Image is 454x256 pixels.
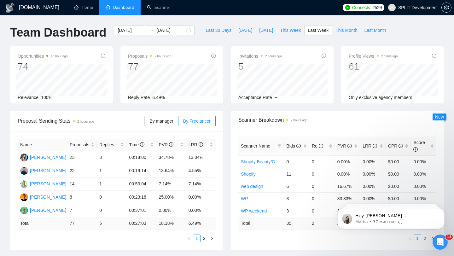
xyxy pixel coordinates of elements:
td: 18.18 % [156,217,186,230]
td: 3 [284,205,309,217]
td: 77 [67,217,97,230]
a: WP [241,196,248,201]
span: info-circle [211,54,216,58]
div: 61 [349,61,398,73]
span: [DATE] [259,27,273,34]
img: AT [20,154,28,161]
td: 2 [309,217,335,229]
a: IT[PERSON_NAME] [20,181,66,186]
span: -- [275,95,277,100]
td: 7.14% [186,177,216,191]
a: 2 [201,235,208,242]
td: 0 [97,191,126,204]
td: 0.00% [411,155,436,168]
span: 13 [445,235,453,240]
img: logo [5,3,15,13]
td: 0.00% [335,168,360,180]
span: Last 30 Days [206,27,231,34]
div: [PERSON_NAME] [30,180,66,187]
td: 11 [284,168,309,180]
button: right [208,235,216,242]
span: New [435,114,444,119]
span: Only exclusive agency members [349,95,412,100]
span: LRR [363,143,377,148]
td: 0 [309,205,335,217]
span: info-circle [399,144,403,148]
div: [PERSON_NAME] [30,207,66,214]
button: This Week [276,25,304,35]
span: info-circle [140,142,144,147]
td: 23 [67,151,97,164]
iframe: Intercom notifications сообщение [328,195,454,239]
span: Connects: [352,4,371,11]
td: 0.00% [186,204,216,217]
td: 00:27:03 [126,217,156,230]
td: 00:19:14 [126,164,156,177]
img: VK [20,207,28,214]
time: 2 hours ago [265,55,282,58]
span: Opportunities [18,52,68,60]
td: 0.00% [335,155,360,168]
span: Last Week [308,27,329,34]
button: This Month [332,25,361,35]
img: IP [20,193,28,201]
span: PVR [337,143,352,148]
span: right [210,236,214,240]
span: By Freelancer [183,119,211,124]
li: 2 [201,235,208,242]
span: Re [312,143,323,148]
span: info-circle [413,147,418,152]
img: YN [20,167,28,175]
span: filter [276,141,282,151]
a: setting [441,5,451,10]
a: web design [241,184,263,189]
span: Score [413,140,425,152]
span: setting [442,5,451,10]
td: 3 [97,151,126,164]
time: 2 hours ago [291,119,307,122]
td: $0.00 [386,192,411,205]
td: 0.00% [360,168,386,180]
input: End date [156,27,185,34]
td: 14 [67,177,97,191]
span: info-circle [319,144,323,148]
span: info-circle [169,142,173,147]
span: Last Month [364,27,386,34]
span: dashboard [106,5,110,9]
time: 2 hours ago [381,55,398,58]
button: [DATE] [256,25,276,35]
a: searchScanner [147,5,170,10]
li: 1 [193,235,201,242]
span: info-circle [101,54,105,58]
td: 3 [284,192,309,205]
th: Name [18,139,67,151]
td: 1 [97,177,126,191]
time: an hour ago [51,55,67,58]
span: info-circle [296,144,301,148]
span: left [187,236,191,240]
span: By manager [149,119,173,124]
td: 0.00% [411,180,436,192]
button: [DATE] [235,25,256,35]
span: Dashboard [113,5,134,10]
span: 100% [41,95,52,100]
td: Total [238,217,284,229]
span: swap-right [149,28,154,33]
td: 5 [97,217,126,230]
span: Time [129,142,144,147]
button: Last Week [304,25,332,35]
span: user [390,5,394,10]
span: Proposals [70,141,90,148]
span: filter [277,144,281,148]
td: 0.00% [360,180,386,192]
a: Shopify [241,172,256,177]
span: CPR [388,143,403,148]
td: 16.67% [335,180,360,192]
button: setting [441,3,451,13]
div: [PERSON_NAME] [30,167,66,174]
a: WP weekend [241,208,267,213]
td: 00:18:00 [126,151,156,164]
